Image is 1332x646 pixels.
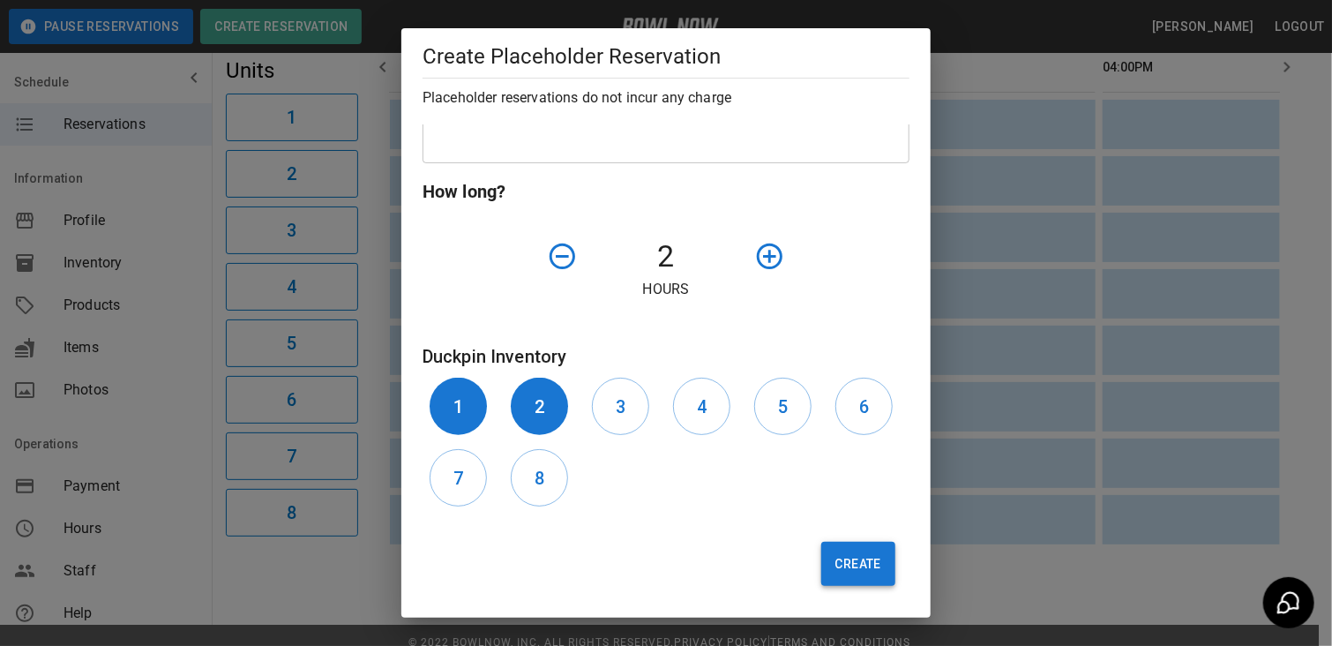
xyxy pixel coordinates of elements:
h6: Placeholder reservations do not incur any charge [423,86,909,110]
button: 5 [754,378,812,435]
h6: Duckpin Inventory [423,342,909,371]
button: 2 [511,378,568,435]
h6: 6 [859,393,869,421]
button: 6 [835,378,893,435]
h4: 2 [585,238,747,275]
h6: 3 [616,393,625,421]
h6: 7 [453,464,463,492]
h6: 4 [697,393,707,421]
h6: 5 [778,393,788,421]
h6: 1 [453,393,463,421]
h6: 2 [535,393,544,421]
h6: 8 [535,464,544,492]
button: 8 [511,449,568,507]
button: 4 [673,378,730,435]
p: Hours [423,279,909,300]
button: Create [821,542,895,586]
h5: Create Placeholder Reservation [423,42,909,71]
button: 1 [430,378,487,435]
button: 7 [430,449,487,507]
h6: How long? [423,177,909,206]
button: 3 [592,378,649,435]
